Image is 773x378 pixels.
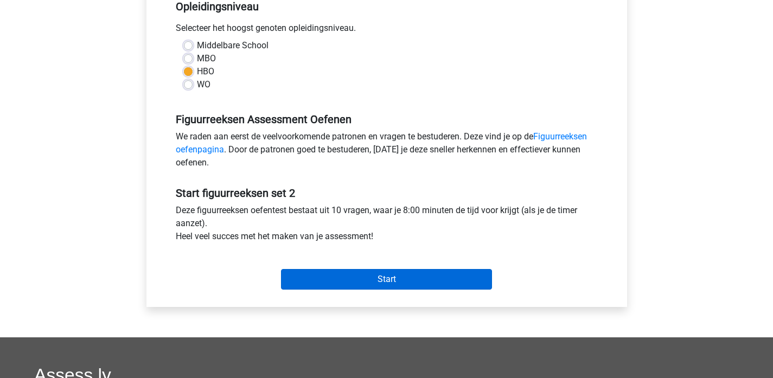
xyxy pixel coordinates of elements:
label: MBO [197,52,216,65]
label: Middelbare School [197,39,269,52]
h5: Figuurreeksen Assessment Oefenen [176,113,598,126]
input: Start [281,269,492,290]
h5: Start figuurreeksen set 2 [176,187,598,200]
label: HBO [197,65,214,78]
div: Selecteer het hoogst genoten opleidingsniveau. [168,22,606,39]
div: We raden aan eerst de veelvoorkomende patronen en vragen te bestuderen. Deze vind je op de . Door... [168,130,606,174]
div: Deze figuurreeksen oefentest bestaat uit 10 vragen, waar je 8:00 minuten de tijd voor krijgt (als... [168,204,606,247]
label: WO [197,78,210,91]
